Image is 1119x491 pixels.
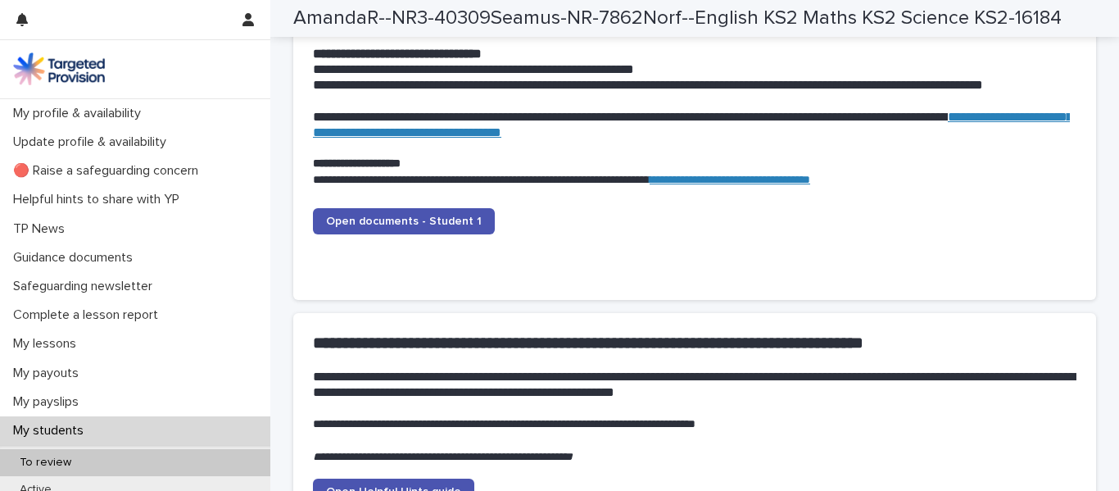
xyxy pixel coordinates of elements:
[7,134,179,150] p: Update profile & availability
[7,423,97,439] p: My students
[7,163,211,179] p: 🔴 Raise a safeguarding concern
[326,216,482,227] span: Open documents - Student 1
[7,279,165,294] p: Safeguarding newsletter
[7,221,78,237] p: TP News
[7,394,92,410] p: My payslips
[7,456,84,470] p: To review
[293,7,1062,30] h2: AmandaR--NR3-40309Seamus-NR-7862Norf--English KS2 Maths KS2 Science KS2-16184
[7,192,193,207] p: Helpful hints to share with YP
[7,106,154,121] p: My profile & availability
[7,366,92,381] p: My payouts
[13,52,105,85] img: M5nRWzHhSzIhMunXDL62
[7,336,89,352] p: My lessons
[7,307,171,323] p: Complete a lesson report
[313,208,495,234] a: Open documents - Student 1
[7,250,146,266] p: Guidance documents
